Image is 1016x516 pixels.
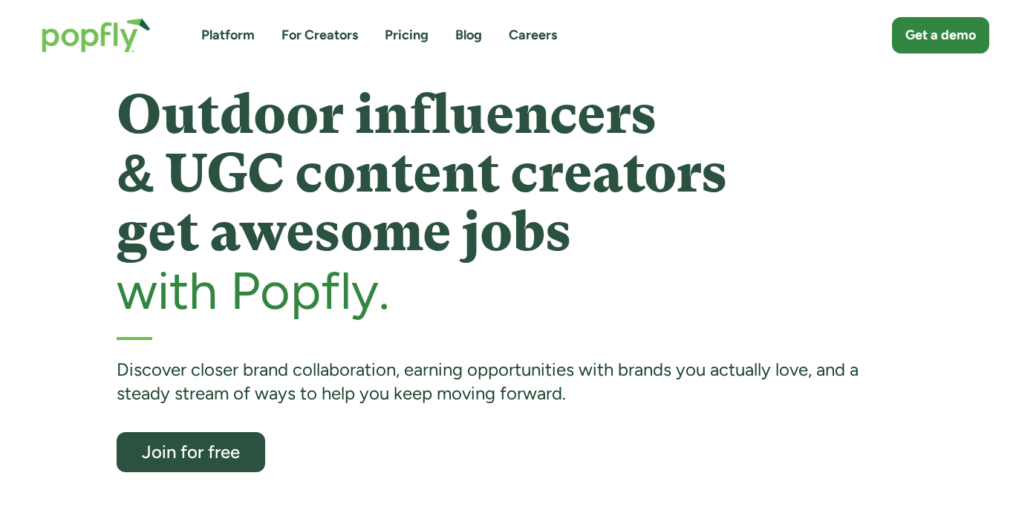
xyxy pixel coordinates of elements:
div: Join for free [130,442,252,461]
a: Platform [201,26,255,45]
a: home [27,3,166,68]
a: Careers [509,26,557,45]
div: Get a demo [905,26,976,45]
a: Blog [455,26,482,45]
div: Discover closer brand collaboration, earning opportunities with brands you actually love, and a s... [117,358,900,406]
h1: Outdoor influencers & UGC content creators get awesome jobs [117,85,900,262]
h2: with Popfly. [117,262,900,319]
a: For Creators [281,26,358,45]
a: Join for free [117,432,265,472]
a: Pricing [385,26,429,45]
a: Get a demo [892,17,989,53]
